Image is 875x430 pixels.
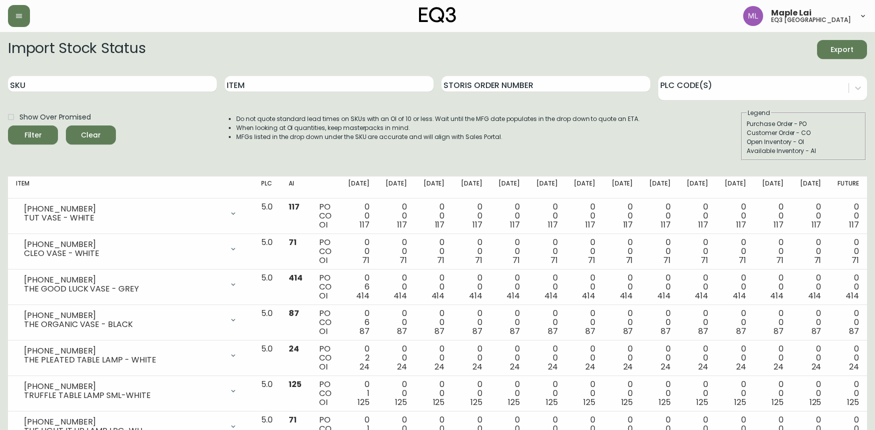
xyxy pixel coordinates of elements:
span: 125 [734,396,746,408]
th: AI [281,176,311,198]
div: 0 0 [800,380,821,407]
div: 0 0 [724,309,746,336]
h2: Import Stock Status [8,40,145,59]
div: 0 0 [762,202,784,229]
div: 0 0 [574,344,595,371]
span: 117 [661,219,671,230]
div: PO CO [319,309,332,336]
span: 87 [774,325,784,337]
div: 0 0 [348,202,369,229]
span: 117 [585,219,595,230]
div: 0 0 [837,238,859,265]
span: 71 [437,254,444,266]
span: 125 [358,396,370,408]
span: 414 [733,290,746,301]
th: [DATE] [340,176,377,198]
span: 87 [289,307,299,319]
div: 0 0 [724,273,746,300]
div: 0 0 [423,380,444,407]
span: 24 [397,361,407,372]
div: 0 0 [762,344,784,371]
span: 24 [698,361,708,372]
th: [DATE] [792,176,829,198]
span: OI [319,290,328,301]
span: 125 [772,396,784,408]
div: 0 0 [386,273,407,300]
span: 24 [812,361,822,372]
span: 414 [770,290,784,301]
span: 125 [621,396,633,408]
div: 0 0 [536,238,557,265]
th: Item [8,176,253,198]
span: OI [319,219,328,230]
span: OI [319,254,328,266]
div: 0 0 [536,309,557,336]
span: 414 [289,272,303,283]
span: 24 [623,361,633,372]
span: 125 [696,396,708,408]
div: 0 0 [762,273,784,300]
div: PO CO [319,238,332,265]
div: 0 0 [498,380,520,407]
div: 0 0 [423,238,444,265]
span: Maple Lai [771,9,812,17]
div: 0 0 [649,309,670,336]
span: 125 [508,396,520,408]
span: 71 [776,254,784,266]
div: 0 0 [460,202,482,229]
span: 24 [510,361,520,372]
div: 0 0 [611,380,633,407]
div: 0 0 [423,309,444,336]
div: 0 6 [348,309,369,336]
span: 24 [774,361,784,372]
div: CLEO VASE - WHITE [24,249,223,258]
span: 24 [548,361,558,372]
div: 0 0 [498,344,520,371]
th: PLC [253,176,281,198]
span: 87 [698,325,708,337]
li: MFGs listed in the drop down under the SKU are accurate and will align with Sales Portal. [236,132,640,141]
button: Clear [66,125,116,144]
div: PO CO [319,202,332,229]
span: 117 [812,219,822,230]
span: 24 [472,361,482,372]
div: THE GOOD LUCK VASE - GREY [24,284,223,293]
span: 414 [846,290,859,301]
div: THE ORGANIC VASE - BLACK [24,320,223,329]
h5: eq3 [GEOGRAPHIC_DATA] [771,17,851,23]
span: 125 [289,378,302,390]
div: 0 0 [536,202,557,229]
li: When looking at OI quantities, keep masterpacks in mind. [236,123,640,132]
span: 87 [585,325,595,337]
span: 414 [620,290,633,301]
div: 0 0 [837,380,859,407]
span: 71 [512,254,520,266]
span: 71 [550,254,558,266]
div: 0 0 [611,344,633,371]
div: 0 0 [837,202,859,229]
div: 0 0 [460,238,482,265]
div: [PHONE_NUMBER] [24,346,223,355]
div: 0 0 [724,238,746,265]
div: 0 0 [649,344,670,371]
td: 5.0 [253,198,281,234]
span: 414 [469,290,482,301]
span: 125 [659,396,671,408]
span: Clear [74,129,108,141]
img: 61e28cffcf8cc9f4e300d877dd684943 [743,6,763,26]
div: 0 0 [423,202,444,229]
div: 0 0 [649,202,670,229]
div: PO CO [319,380,332,407]
div: 0 0 [574,273,595,300]
span: 414 [544,290,558,301]
span: 71 [400,254,407,266]
div: 0 0 [498,273,520,300]
div: 0 0 [498,238,520,265]
span: 87 [435,325,444,337]
div: 0 0 [800,309,821,336]
div: 0 0 [800,344,821,371]
div: 0 0 [649,238,670,265]
div: [PHONE_NUMBER]TUT VASE - WHITE [16,202,245,224]
div: 0 0 [536,273,557,300]
button: Export [817,40,867,59]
